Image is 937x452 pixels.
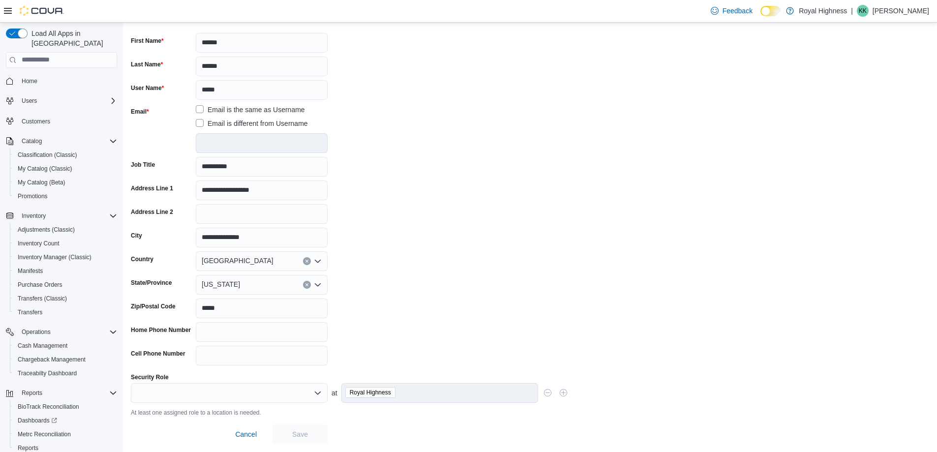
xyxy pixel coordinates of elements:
[10,366,121,380] button: Traceabilty Dashboard
[14,238,63,249] a: Inventory Count
[14,177,69,188] a: My Catalog (Beta)
[272,424,328,444] button: Save
[314,281,322,289] button: Open list of options
[18,387,117,399] span: Reports
[2,209,121,223] button: Inventory
[22,77,37,85] span: Home
[10,278,121,292] button: Purchase Orders
[131,184,173,192] label: Address Line 1
[131,302,176,310] label: Zip/Postal Code
[2,134,121,148] button: Catalog
[799,5,847,17] p: Royal Highness
[760,16,761,17] span: Dark Mode
[18,135,117,147] span: Catalog
[131,407,929,417] div: At least one assigned role to a location is needed.
[18,75,41,87] a: Home
[14,149,117,161] span: Classification (Classic)
[18,326,117,338] span: Operations
[10,148,121,162] button: Classification (Classic)
[2,94,121,108] button: Users
[10,339,121,353] button: Cash Management
[18,151,77,159] span: Classification (Classic)
[2,114,121,128] button: Customers
[131,161,155,169] label: Job Title
[131,37,164,45] label: First Name
[873,5,929,17] p: [PERSON_NAME]
[10,427,121,441] button: Metrc Reconciliation
[14,279,117,291] span: Purchase Orders
[14,177,117,188] span: My Catalog (Beta)
[14,340,71,352] a: Cash Management
[18,75,117,87] span: Home
[18,95,117,107] span: Users
[14,224,79,236] a: Adjustments (Classic)
[14,251,117,263] span: Inventory Manager (Classic)
[2,74,121,88] button: Home
[10,400,121,414] button: BioTrack Reconciliation
[292,429,308,439] span: Save
[14,238,117,249] span: Inventory Count
[851,5,853,17] p: |
[131,279,172,287] label: State/Province
[18,135,46,147] button: Catalog
[14,293,71,304] a: Transfers (Classic)
[14,163,76,175] a: My Catalog (Classic)
[303,257,311,265] button: Clear input
[14,354,117,365] span: Chargeback Management
[14,279,66,291] a: Purchase Orders
[131,84,164,92] label: User Name
[14,265,47,277] a: Manifests
[14,306,46,318] a: Transfers
[18,444,38,452] span: Reports
[131,326,191,334] label: Home Phone Number
[14,367,81,379] a: Traceabilty Dashboard
[131,208,173,216] label: Address Line 2
[10,223,121,237] button: Adjustments (Classic)
[14,401,117,413] span: BioTrack Reconciliation
[10,414,121,427] a: Dashboards
[350,388,391,397] span: Royal Highness
[18,165,72,173] span: My Catalog (Classic)
[14,428,75,440] a: Metrc Reconciliation
[14,265,117,277] span: Manifests
[314,389,322,397] button: Open list of options
[18,115,117,127] span: Customers
[10,250,121,264] button: Inventory Manager (Classic)
[14,224,117,236] span: Adjustments (Classic)
[14,415,117,426] span: Dashboards
[10,189,121,203] button: Promotions
[22,118,50,125] span: Customers
[10,264,121,278] button: Manifests
[14,293,117,304] span: Transfers (Classic)
[14,415,61,426] a: Dashboards
[314,257,322,265] button: Open list of options
[10,353,121,366] button: Chargeback Management
[18,267,43,275] span: Manifests
[14,428,117,440] span: Metrc Reconciliation
[22,212,46,220] span: Inventory
[18,281,62,289] span: Purchase Orders
[131,60,163,68] label: Last Name
[345,387,395,398] span: Royal Highness
[196,118,308,129] label: Email is different from Username
[18,226,75,234] span: Adjustments (Classic)
[14,149,81,161] a: Classification (Classic)
[202,255,273,267] span: [GEOGRAPHIC_DATA]
[10,292,121,305] button: Transfers (Classic)
[14,367,117,379] span: Traceabilty Dashboard
[10,176,121,189] button: My Catalog (Beta)
[760,6,781,16] input: Dark Mode
[131,373,169,381] label: Security Role
[22,328,51,336] span: Operations
[20,6,64,16] img: Cova
[22,97,37,105] span: Users
[28,29,117,48] span: Load All Apps in [GEOGRAPHIC_DATA]
[18,356,86,363] span: Chargeback Management
[707,1,756,21] a: Feedback
[18,95,41,107] button: Users
[18,417,57,424] span: Dashboards
[131,255,153,263] label: Country
[14,306,117,318] span: Transfers
[857,5,869,17] div: Kiyah King
[18,210,50,222] button: Inventory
